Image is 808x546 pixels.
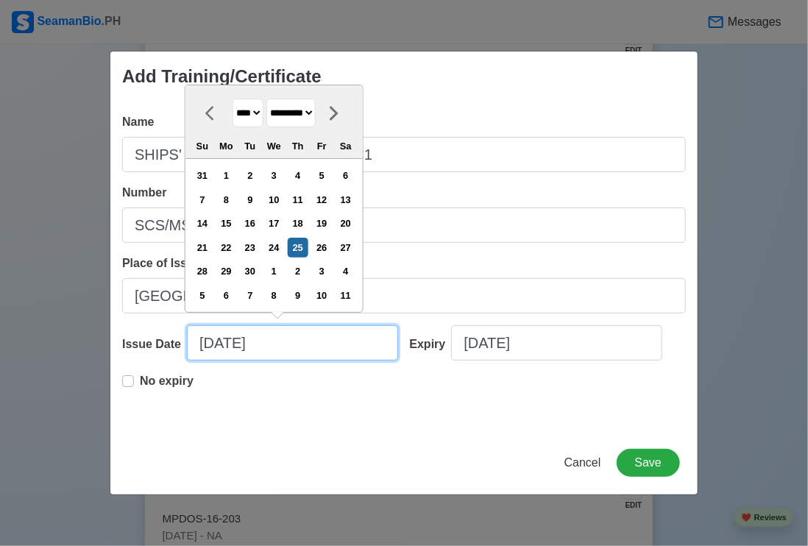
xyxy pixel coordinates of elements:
div: Fr [312,136,332,156]
div: Choose Tuesday, September 9th, 2025 [240,190,260,210]
div: Expiry [410,336,452,353]
div: Choose Saturday, September 6th, 2025 [336,166,355,185]
p: No expiry [140,372,194,390]
div: Choose Saturday, October 4th, 2025 [336,261,355,281]
div: Th [288,136,308,156]
div: Choose Monday, September 29th, 2025 [216,261,236,281]
button: Cancel [555,449,611,477]
div: Choose Thursday, September 25th, 2025 [288,238,308,258]
div: Tu [240,136,260,156]
div: Choose Tuesday, October 7th, 2025 [240,286,260,305]
div: Choose Monday, September 1st, 2025 [216,166,236,185]
div: Choose Tuesday, September 2nd, 2025 [240,166,260,185]
div: Choose Wednesday, September 10th, 2025 [264,190,284,210]
div: Choose Monday, September 22nd, 2025 [216,238,236,258]
div: Add Training/Certificate [122,63,322,90]
span: Cancel [564,456,601,469]
div: Choose Thursday, September 4th, 2025 [288,166,308,185]
div: Choose Sunday, October 5th, 2025 [192,286,212,305]
div: Choose Tuesday, September 30th, 2025 [240,261,260,281]
button: Save [617,449,680,477]
div: Choose Saturday, September 13th, 2025 [336,190,355,210]
span: Number [122,186,166,199]
div: Choose Sunday, September 14th, 2025 [192,213,212,233]
div: Choose Wednesday, October 1st, 2025 [264,261,284,281]
div: Choose Sunday, August 31st, 2025 [192,166,212,185]
div: Choose Friday, September 26th, 2025 [312,238,332,258]
div: Choose Thursday, September 18th, 2025 [288,213,308,233]
input: Ex: Cebu City [122,278,686,313]
div: Su [192,136,212,156]
span: Place of Issue [122,257,201,269]
div: Choose Wednesday, September 3rd, 2025 [264,166,284,185]
div: Choose Friday, October 10th, 2025 [312,286,332,305]
div: Choose Thursday, October 9th, 2025 [288,286,308,305]
div: Choose Monday, October 6th, 2025 [216,286,236,305]
input: Ex: COP Medical First Aid (VI/4) [122,137,686,172]
div: Choose Friday, September 12th, 2025 [312,190,332,210]
div: Mo [216,136,236,156]
div: Choose Saturday, September 27th, 2025 [336,238,355,258]
span: Name [122,116,155,128]
div: Choose Friday, September 5th, 2025 [312,166,332,185]
div: Choose Wednesday, September 24th, 2025 [264,238,284,258]
div: Choose Friday, September 19th, 2025 [312,213,332,233]
div: Choose Thursday, October 2nd, 2025 [288,261,308,281]
div: Choose Tuesday, September 16th, 2025 [240,213,260,233]
div: We [264,136,284,156]
div: Choose Monday, September 15th, 2025 [216,213,236,233]
div: Choose Sunday, September 21st, 2025 [192,238,212,258]
div: Choose Tuesday, September 23rd, 2025 [240,238,260,258]
div: Choose Sunday, September 7th, 2025 [192,190,212,210]
div: Choose Wednesday, September 17th, 2025 [264,213,284,233]
div: Choose Monday, September 8th, 2025 [216,190,236,210]
div: Choose Sunday, September 28th, 2025 [192,261,212,281]
div: Choose Friday, October 3rd, 2025 [312,261,332,281]
div: Issue Date [122,336,187,353]
div: Choose Saturday, October 11th, 2025 [336,286,355,305]
div: Sa [336,136,355,156]
div: Choose Saturday, September 20th, 2025 [336,213,355,233]
input: Ex: COP1234567890W or NA [122,208,686,243]
div: Choose Wednesday, October 8th, 2025 [264,286,284,305]
div: Choose Thursday, September 11th, 2025 [288,190,308,210]
div: month 2025-09 [190,164,358,308]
